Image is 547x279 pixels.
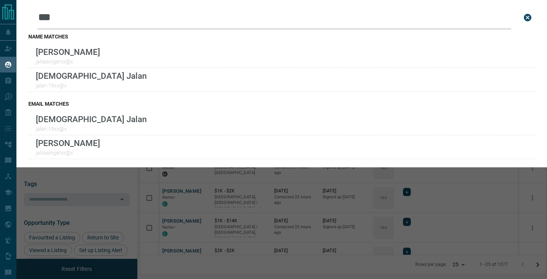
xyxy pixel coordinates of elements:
[28,34,535,40] h3: name matches
[36,138,100,148] p: [PERSON_NAME]
[36,126,147,132] p: jalan.19xx@x
[28,101,535,107] h3: email matches
[36,114,147,124] p: [DEMOGRAPHIC_DATA] Jalan
[520,10,535,25] button: close search bar
[36,71,147,81] p: [DEMOGRAPHIC_DATA] Jalan
[36,83,147,89] p: jalan.19xx@x
[36,47,100,57] p: [PERSON_NAME]
[36,150,100,156] p: jalilasingerxx@x
[36,59,100,65] p: jalilasingerxx@x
